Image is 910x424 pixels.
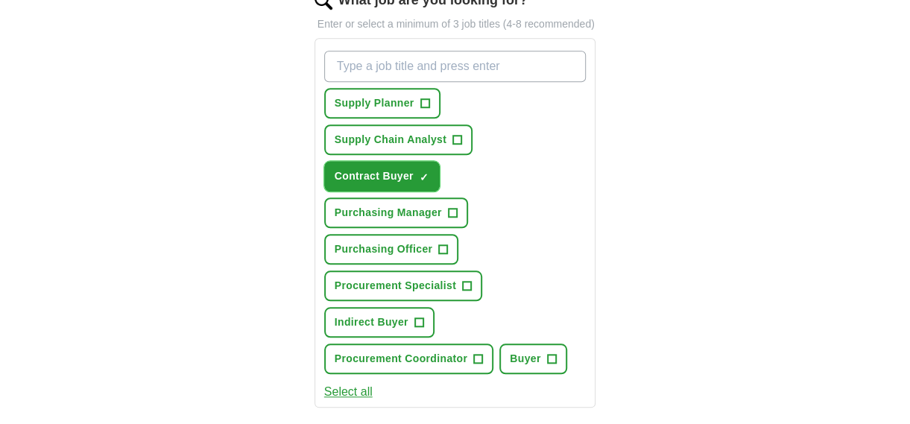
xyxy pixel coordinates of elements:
button: Purchasing Manager [324,197,468,228]
button: Contract Buyer✓ [324,161,440,192]
span: Buyer [510,351,540,367]
span: Purchasing Manager [335,205,442,221]
input: Type a job title and press enter [324,51,587,82]
span: Procurement Specialist [335,278,456,294]
button: Procurement Specialist [324,270,482,301]
span: Procurement Coordinator [335,351,467,367]
button: Supply Chain Analyst [324,124,473,155]
span: Purchasing Officer [335,241,433,257]
button: Select all [324,383,373,401]
span: ✓ [420,171,429,183]
span: Contract Buyer [335,168,414,184]
button: Indirect Buyer [324,307,435,338]
button: Purchasing Officer [324,234,459,265]
span: Indirect Buyer [335,314,408,330]
span: Supply Planner [335,95,414,111]
button: Buyer [499,344,566,374]
button: Procurement Coordinator [324,344,493,374]
p: Enter or select a minimum of 3 job titles (4-8 recommended) [315,16,596,32]
span: Supply Chain Analyst [335,132,446,148]
button: Supply Planner [324,88,440,118]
